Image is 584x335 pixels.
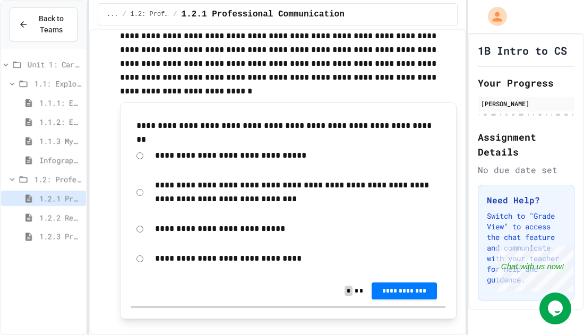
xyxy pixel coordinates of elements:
[496,246,573,291] iframe: chat widget
[122,10,126,19] span: /
[39,116,82,127] span: 1.1.2: Exploring CS Careers - Review
[34,78,82,89] span: 1.1: Exploring CS Careers
[35,13,68,36] span: Back to Teams
[539,293,573,324] iframe: chat widget
[39,135,82,147] span: 1.1.3 My Top 3 CS Careers!
[34,174,82,185] span: 1.2: Professional Communication
[39,193,82,204] span: 1.2.1 Professional Communication
[10,7,78,41] button: Back to Teams
[478,75,574,90] h2: Your Progress
[39,231,82,242] span: 1.2.3 Professional Communication Challenge
[182,8,345,21] span: 1.2.1 Professional Communication
[478,130,574,159] h2: Assignment Details
[107,10,118,19] span: ...
[477,4,510,29] div: My Account
[487,194,565,207] h3: Need Help?
[173,10,177,19] span: /
[39,212,82,223] span: 1.2.2 Review - Professional Communication
[39,154,82,166] span: Infographic Project: Your favorite CS
[478,164,574,176] div: No due date set
[28,59,82,70] span: Unit 1: Careers & Professionalism
[481,99,571,108] div: [PERSON_NAME]
[39,97,82,108] span: 1.1.1: Exploring CS Careers
[478,43,567,58] h1: 1B Intro to CS
[131,10,169,19] span: 1.2: Professional Communication
[487,211,565,285] p: Switch to "Grade View" to access the chat feature and communicate with your teacher for help and ...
